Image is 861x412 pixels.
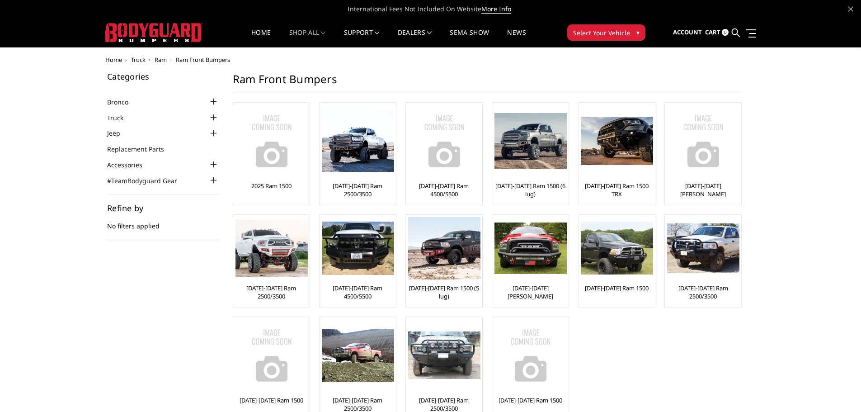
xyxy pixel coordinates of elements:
a: [DATE]-[DATE] Ram 2500/3500 [235,284,307,300]
a: [DATE]-[DATE] Ram 1500 [585,284,649,292]
img: No Image [494,319,567,392]
img: No Image [408,105,480,177]
div: No filters applied [107,204,219,240]
span: 0 [722,29,729,36]
a: Bronco [107,97,140,107]
a: [DATE]-[DATE] Ram 2500/3500 [667,284,739,300]
img: No Image [235,105,308,177]
a: Ram [155,56,167,64]
a: Account [673,20,702,45]
a: No Image [408,105,480,177]
a: [DATE]-[DATE] [PERSON_NAME] [494,284,566,300]
a: Truck [131,56,146,64]
a: [DATE]-[DATE] Ram 1500 TRX [581,182,653,198]
a: [DATE]-[DATE] Ram 1500 [499,396,562,404]
a: [DATE]-[DATE] Ram 1500 (5 lug) [408,284,480,300]
a: Home [251,29,271,47]
a: Truck [107,113,135,123]
a: Replacement Parts [107,144,175,154]
a: 2025 Ram 1500 [251,182,292,190]
a: Support [344,29,380,47]
img: No Image [667,105,739,177]
span: Account [673,28,702,36]
a: News [507,29,526,47]
a: [DATE]-[DATE] [PERSON_NAME] [667,182,739,198]
a: [DATE]-[DATE] Ram 4500/5500 [322,284,394,300]
span: Cart [705,28,720,36]
h5: Refine by [107,204,219,212]
a: No Image [667,105,739,177]
a: shop all [289,29,326,47]
button: Select Your Vehicle [567,24,645,41]
a: [DATE]-[DATE] Ram 1500 (6 lug) [494,182,566,198]
h1: Ram Front Bumpers [233,72,741,93]
a: [DATE]-[DATE] Ram 4500/5500 [408,182,480,198]
a: Home [105,56,122,64]
h5: Categories [107,72,219,81]
img: BODYGUARD BUMPERS [105,23,202,42]
a: More Info [481,5,511,14]
a: [DATE]-[DATE] Ram 1500 [240,396,303,404]
a: SEMA Show [450,29,489,47]
a: Cart 0 [705,20,729,45]
a: Dealers [398,29,432,47]
img: No Image [235,319,308,392]
span: Ram Front Bumpers [176,56,230,64]
a: #TeamBodyguard Gear [107,176,188,185]
a: Accessories [107,160,154,170]
span: ▾ [636,28,640,37]
a: [DATE]-[DATE] Ram 2500/3500 [322,182,394,198]
span: Select Your Vehicle [573,28,630,38]
a: Jeep [107,128,132,138]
